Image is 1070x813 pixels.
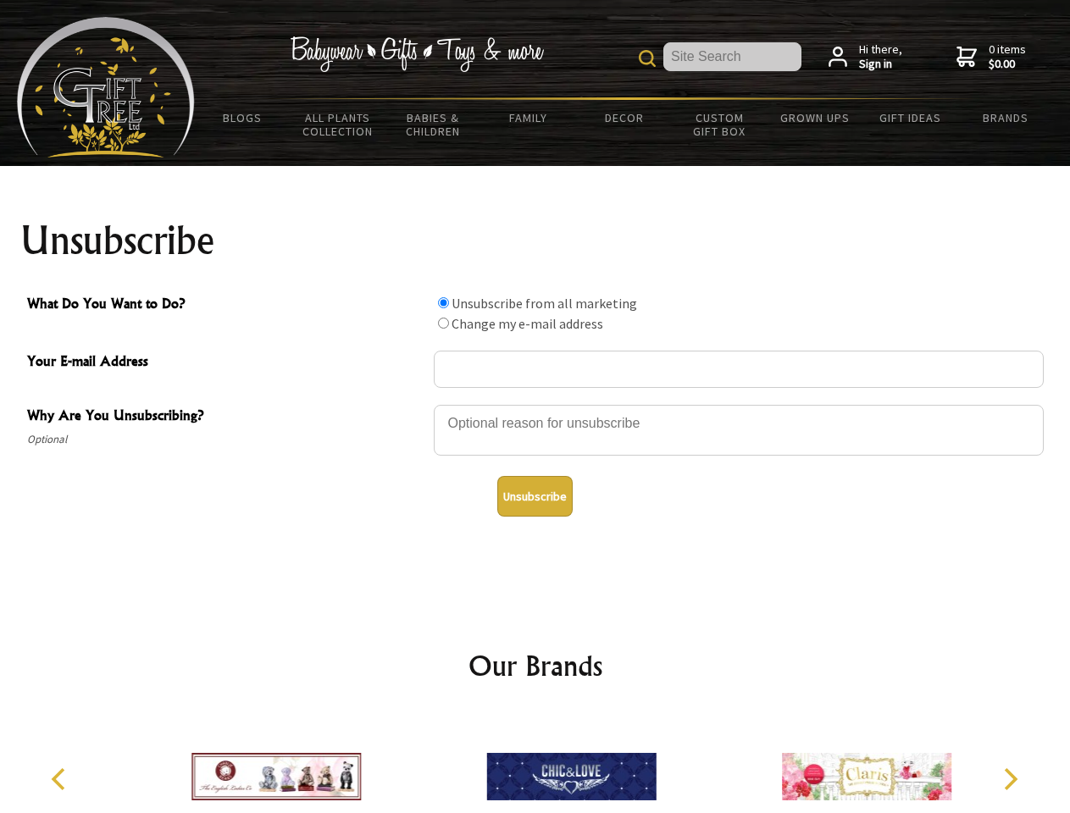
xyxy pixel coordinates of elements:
span: 0 items [989,41,1026,72]
span: What Do You Want to Do? [27,293,425,318]
a: Babies & Children [385,100,481,149]
strong: $0.00 [989,57,1026,72]
img: product search [639,50,656,67]
span: Why Are You Unsubscribing? [27,405,425,429]
span: Your E-mail Address [27,351,425,375]
input: What Do You Want to Do? [438,318,449,329]
a: All Plants Collection [291,100,386,149]
a: Brands [958,100,1054,135]
label: Change my e-mail address [452,315,603,332]
a: Hi there,Sign in [829,42,902,72]
button: Previous [42,760,80,798]
img: Babyware - Gifts - Toys and more... [17,17,195,158]
textarea: Why Are You Unsubscribing? [434,405,1044,456]
button: Next [991,760,1028,798]
a: Family [481,100,577,135]
input: Your E-mail Address [434,351,1044,388]
a: Grown Ups [767,100,862,135]
h1: Unsubscribe [20,220,1051,261]
button: Unsubscribe [497,476,573,517]
input: What Do You Want to Do? [438,297,449,308]
span: Optional [27,429,425,450]
strong: Sign in [859,57,902,72]
a: 0 items$0.00 [956,42,1026,72]
a: Gift Ideas [862,100,958,135]
h2: Our Brands [34,645,1037,686]
input: Site Search [663,42,801,71]
img: Babywear - Gifts - Toys & more [290,36,544,72]
label: Unsubscribe from all marketing [452,295,637,312]
a: Decor [576,100,672,135]
a: BLOGS [195,100,291,135]
span: Hi there, [859,42,902,72]
a: Custom Gift Box [672,100,768,149]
